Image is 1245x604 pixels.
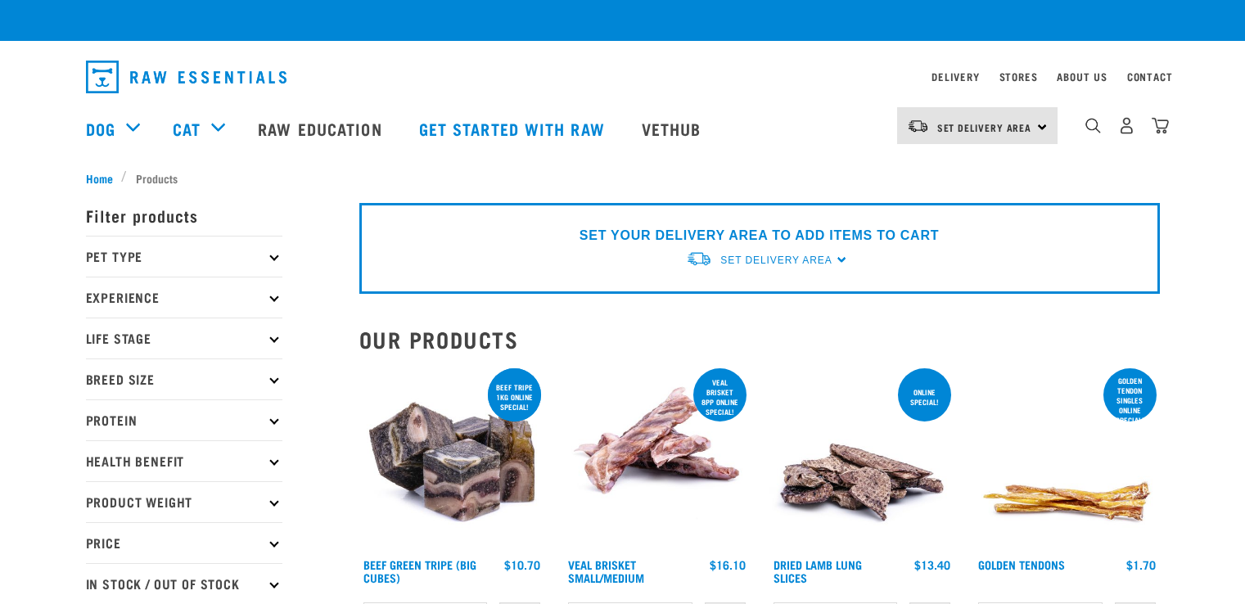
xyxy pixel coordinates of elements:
[86,358,282,399] p: Breed Size
[1126,558,1156,571] div: $1.70
[914,558,950,571] div: $13.40
[359,365,545,551] img: 1044 Green Tripe Beef
[86,522,282,563] p: Price
[937,124,1032,130] span: Set Delivery Area
[580,226,939,246] p: SET YOUR DELIVERY AREA TO ADD ITEMS TO CART
[86,563,282,604] p: In Stock / Out Of Stock
[1085,118,1101,133] img: home-icon-1@2x.png
[86,169,122,187] a: Home
[907,119,929,133] img: van-moving.png
[241,96,402,161] a: Raw Education
[86,399,282,440] p: Protein
[774,561,862,580] a: Dried Lamb Lung Slices
[686,250,712,268] img: van-moving.png
[1103,368,1157,432] div: Golden Tendon singles online special!
[86,169,113,187] span: Home
[173,116,201,141] a: Cat
[720,255,832,266] span: Set Delivery Area
[974,365,1160,551] img: 1293 Golden Tendons 01
[898,380,951,414] div: ONLINE SPECIAL!
[86,236,282,277] p: Pet Type
[86,195,282,236] p: Filter products
[86,169,1160,187] nav: breadcrumbs
[1152,117,1169,134] img: home-icon@2x.png
[769,365,955,551] img: 1303 Lamb Lung Slices 01
[564,365,750,551] img: 1207 Veal Brisket 4pp 01
[931,74,979,79] a: Delivery
[504,558,540,571] div: $10.70
[86,318,282,358] p: Life Stage
[1118,117,1135,134] img: user.png
[403,96,625,161] a: Get started with Raw
[1127,74,1173,79] a: Contact
[86,116,115,141] a: Dog
[999,74,1038,79] a: Stores
[978,561,1065,567] a: Golden Tendons
[568,561,644,580] a: Veal Brisket Small/Medium
[86,481,282,522] p: Product Weight
[73,54,1173,100] nav: dropdown navigation
[86,440,282,481] p: Health Benefit
[86,277,282,318] p: Experience
[359,327,1160,352] h2: Our Products
[363,561,476,580] a: Beef Green Tripe (Big Cubes)
[488,375,541,419] div: Beef tripe 1kg online special!
[710,558,746,571] div: $16.10
[693,370,747,424] div: Veal Brisket 8pp online special!
[86,61,286,93] img: Raw Essentials Logo
[1057,74,1107,79] a: About Us
[625,96,722,161] a: Vethub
